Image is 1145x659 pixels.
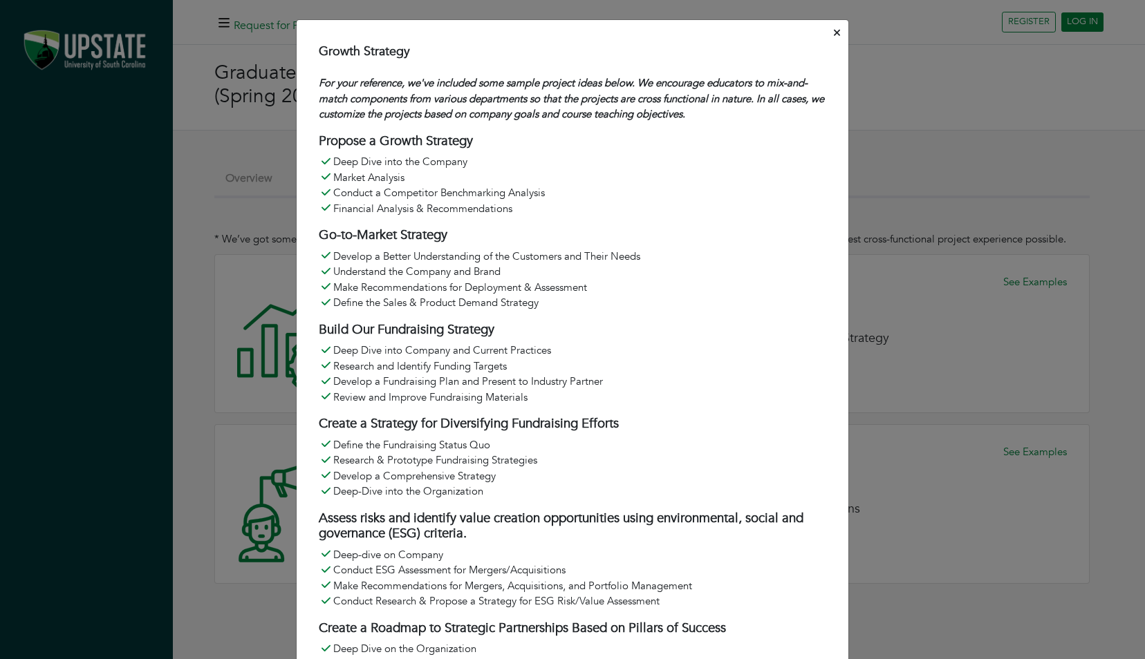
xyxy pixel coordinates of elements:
[322,201,826,217] li: Financial Analysis & Recommendations
[322,452,826,468] li: Research & Prototype Fundraising Strategies
[319,509,803,543] b: Assess risks and identify value creation opportunities using environmental, social and governance...
[322,170,826,186] li: Market Analysis
[322,547,826,563] li: Deep-dive on Company
[319,619,726,637] b: Create a Roadmap to Strategic Partnerships Based on Pillars of Success
[322,468,826,484] li: Develop a Comprehensive Strategy
[322,437,826,453] li: Define the Fundraising Status Quo
[322,249,826,265] li: Develop a Better Understanding of the Customers and Their Needs
[319,132,473,150] b: Propose a Growth Strategy
[831,23,843,44] button: Close
[322,264,826,280] li: Understand the Company and Brand
[319,44,410,59] h4: Growth Strategy
[319,226,447,244] b: Go-to-Market Strategy
[322,641,826,657] li: Deep Dive on the Organization
[322,484,826,499] li: Deep-Dive into the Organization
[322,578,826,594] li: Make Recommendations for Mergers, Acquisitions, and Portfolio Management
[322,185,826,201] li: Conduct a Competitor Benchmarking Analysis
[322,359,826,374] li: Research and Identify Funding Targets
[322,593,826,609] li: Conduct Research & Propose a Strategy for ESG Risk/Value Assessment
[319,321,494,338] b: Build Our Fundraising Strategy
[322,374,826,390] li: Develop a Fundraising Plan and Present to Industry Partner
[319,76,824,121] em: For your reference, we've included some sample project ideas below. We encourage educators to mix...
[322,562,826,578] li: Conduct ESG Assessment for Mergers/Acquisitions
[322,390,826,405] li: Review and Improve Fundraising Materials
[322,154,826,170] li: Deep Dive into the Company
[322,280,826,296] li: Make Recommendations for Deployment & Assessment
[319,414,619,432] b: Create a Strategy for Diversifying Fundraising Efforts
[322,295,826,311] li: Define the Sales & Product Demand Strategy
[322,343,826,359] li: Deep Dive into Company and Current Practices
